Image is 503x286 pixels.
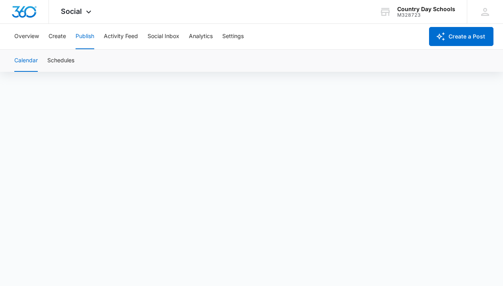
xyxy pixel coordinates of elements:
button: Settings [222,24,244,49]
button: Calendar [14,50,38,72]
button: Analytics [189,24,213,49]
div: account id [397,12,455,18]
button: Activity Feed [104,24,138,49]
button: Publish [76,24,94,49]
button: Schedules [47,50,74,72]
span: Social [61,7,82,15]
div: account name [397,6,455,12]
button: Create [49,24,66,49]
button: Overview [14,24,39,49]
button: Social Inbox [148,24,179,49]
button: Create a Post [429,27,493,46]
